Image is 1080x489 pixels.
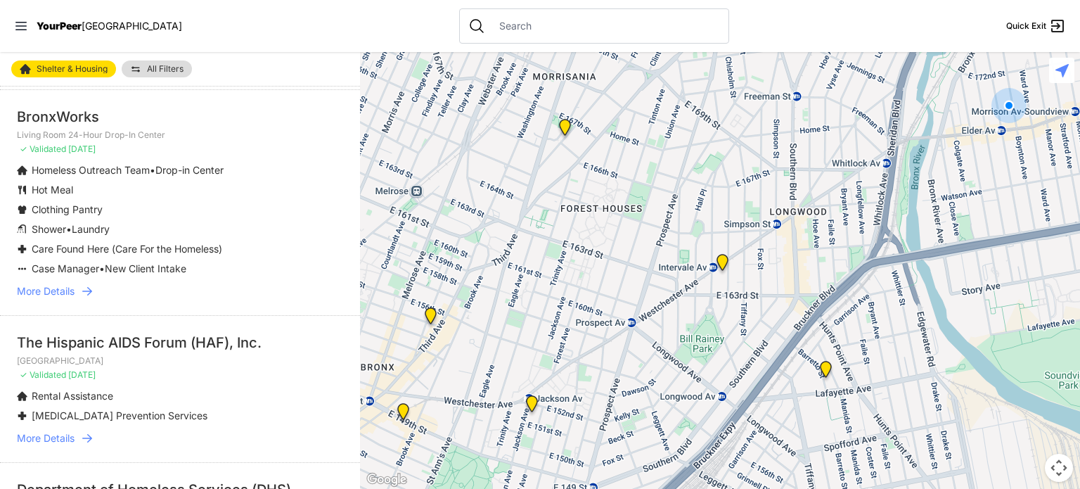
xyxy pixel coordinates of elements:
[17,431,343,445] a: More Details
[1006,20,1046,32] span: Quick Exit
[11,61,116,77] a: Shelter & Housing
[394,403,412,426] div: The Bronx Pride Center
[72,223,110,235] span: Laundry
[155,164,224,176] span: Drop-in Center
[122,61,192,77] a: All Filters
[32,164,150,176] span: Homeless Outreach Team
[422,307,439,330] div: Bronx Youth Center (BYC)
[523,395,541,418] div: Hunts Point Multi-Service Center
[17,355,343,367] p: [GEOGRAPHIC_DATA]
[17,284,75,298] span: More Details
[37,22,182,30] a: YourPeer[GEOGRAPHIC_DATA]
[37,20,82,32] span: YourPeer
[17,129,343,141] p: Living Room 24-Hour Drop-In Center
[17,431,75,445] span: More Details
[37,65,108,73] span: Shelter & Housing
[32,409,207,421] span: [MEDICAL_DATA] Prevention Services
[20,369,66,380] span: ✓ Validated
[32,223,66,235] span: Shower
[17,333,343,353] div: The Hispanic AIDS Forum (HAF), Inc.
[364,471,410,489] a: Open this area in Google Maps (opens a new window)
[105,262,186,274] span: New Client Intake
[17,284,343,298] a: More Details
[20,144,66,154] span: ✓ Validated
[68,144,96,154] span: [DATE]
[1006,18,1066,34] a: Quick Exit
[991,88,1027,123] div: You are here!
[32,390,113,402] span: Rental Assistance
[32,262,99,274] span: Case Manager
[364,471,410,489] img: Google
[32,243,222,255] span: Care Found Here (Care For the Homeless)
[99,262,105,274] span: •
[1045,454,1073,482] button: Map camera controls
[17,107,343,127] div: BronxWorks
[32,203,103,215] span: Clothing Pantry
[68,369,96,380] span: [DATE]
[150,164,155,176] span: •
[147,65,184,73] span: All Filters
[491,19,720,33] input: Search
[32,184,73,196] span: Hot Meal
[66,223,72,235] span: •
[82,20,182,32] span: [GEOGRAPHIC_DATA]
[817,361,835,383] div: Living Room 24-Hour Drop-In Center
[556,119,574,141] div: Franklin Women's Shelter and Intake
[714,254,731,277] div: Bronx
